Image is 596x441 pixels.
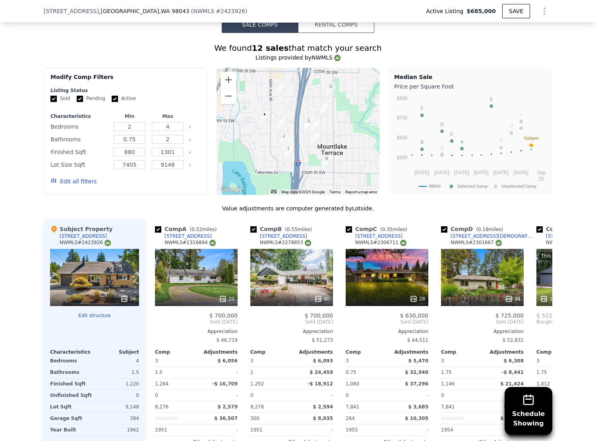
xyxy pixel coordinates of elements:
[451,233,533,239] div: [STREET_ADDRESS][DEMOGRAPHIC_DATA]
[426,7,466,15] span: Active Listing
[44,7,99,15] span: [STREET_ADDRESS]
[50,390,93,401] div: Unfinished Sqft
[536,358,540,364] span: 3
[60,233,107,239] div: [STREET_ADDRESS]
[260,110,269,124] div: 6608 228th St SW
[451,239,502,246] div: NWMLS # 2301667
[346,225,410,233] div: Comp C
[319,102,328,116] div: 5705 227th St SW
[441,328,524,335] div: Appreciation
[192,227,202,232] span: 0.52
[520,119,522,123] text: J
[346,381,359,387] span: 1,080
[407,337,428,343] span: $ 44,511
[505,295,521,303] div: 34
[188,125,192,129] button: Clear
[96,355,139,366] div: 4
[96,367,139,378] div: 1.5
[346,393,349,398] span: 0
[405,416,428,421] span: $ 10,305
[164,233,212,239] div: [STREET_ADDRESS]
[305,240,311,246] img: NWMLS Logo
[313,358,333,364] span: $ 6,093
[441,349,482,355] div: Comp
[250,319,333,325] span: Sold [DATE]
[536,367,576,378] div: 1.75
[188,138,192,141] button: Clear
[271,190,277,193] button: Keyboard shortcuts
[346,404,359,410] span: 7,841
[305,117,313,130] div: 22901 60th Ave W
[293,390,333,401] div: -
[155,424,195,435] div: 1951
[312,337,333,343] span: $ 51,273
[421,106,424,111] text: F
[500,381,524,387] span: $ 21,424
[310,370,333,375] span: $ 24,459
[252,43,289,53] strong: 12 sales
[536,349,578,355] div: Comp
[209,312,238,319] span: $ 700,000
[196,349,238,355] div: Adjustments
[461,139,464,144] text: A
[345,190,377,194] a: Report a map error
[277,82,285,96] div: 22316 64th Ave W
[441,404,455,410] span: 7,841
[50,87,200,94] div: Listing Status
[250,416,259,421] span: 300
[500,416,524,421] span: $ 38,028
[394,81,547,92] div: Price per Square Foot
[50,146,109,158] div: Finished Sqft
[250,328,333,335] div: Appreciation
[164,239,216,246] div: NWMLS # 2316894
[387,349,428,355] div: Adjustments
[50,121,109,132] div: Bedrooms
[355,233,402,239] div: [STREET_ADDRESS]
[219,185,245,195] a: Open this area in Google Maps (opens a new window)
[503,337,524,343] span: $ 52,831
[250,233,307,239] a: [STREET_ADDRESS]
[513,170,528,175] text: [DATE]
[441,393,444,398] span: 0
[191,7,248,15] div: ( )
[112,95,136,102] label: Active
[382,227,393,232] span: 0.35
[218,404,238,410] span: $ 2,579
[155,413,195,424] div: Unspecified
[327,83,335,96] div: 22306 56th Ave W
[394,92,547,191] svg: A chart.
[510,123,513,128] text: H
[250,381,264,387] span: 1,292
[495,312,524,319] span: $ 725,000
[95,349,139,355] div: Subject
[313,416,333,421] span: $ 8,035
[329,190,341,194] a: Terms (opens in new tab)
[193,8,214,14] span: NWMLS
[218,358,238,364] span: $ 6,056
[250,393,253,398] span: 0
[311,119,320,133] div: 22905 59th Ave W
[397,115,408,121] text: $700
[221,72,236,88] button: Zoom in
[188,164,192,167] button: Clear
[198,367,238,378] div: -
[441,225,506,233] div: Comp D
[346,358,349,364] span: 3
[493,170,509,175] text: [DATE]
[434,170,449,175] text: [DATE]
[305,312,333,319] span: $ 700,000
[346,328,428,335] div: Appreciation
[440,122,443,127] text: D
[155,381,168,387] span: 1,284
[279,132,288,146] div: 23110 63rd Ave W
[50,159,109,170] div: Lot Size Sqft
[112,113,147,119] div: Min
[155,404,168,410] span: 8,276
[284,145,293,158] div: 23212 63rd Ave W
[155,393,158,398] span: 0
[505,387,552,435] button: ScheduleShowing
[50,413,93,424] div: Garage Sqft
[50,312,139,319] button: Edit structure
[159,8,189,14] span: , WA 98043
